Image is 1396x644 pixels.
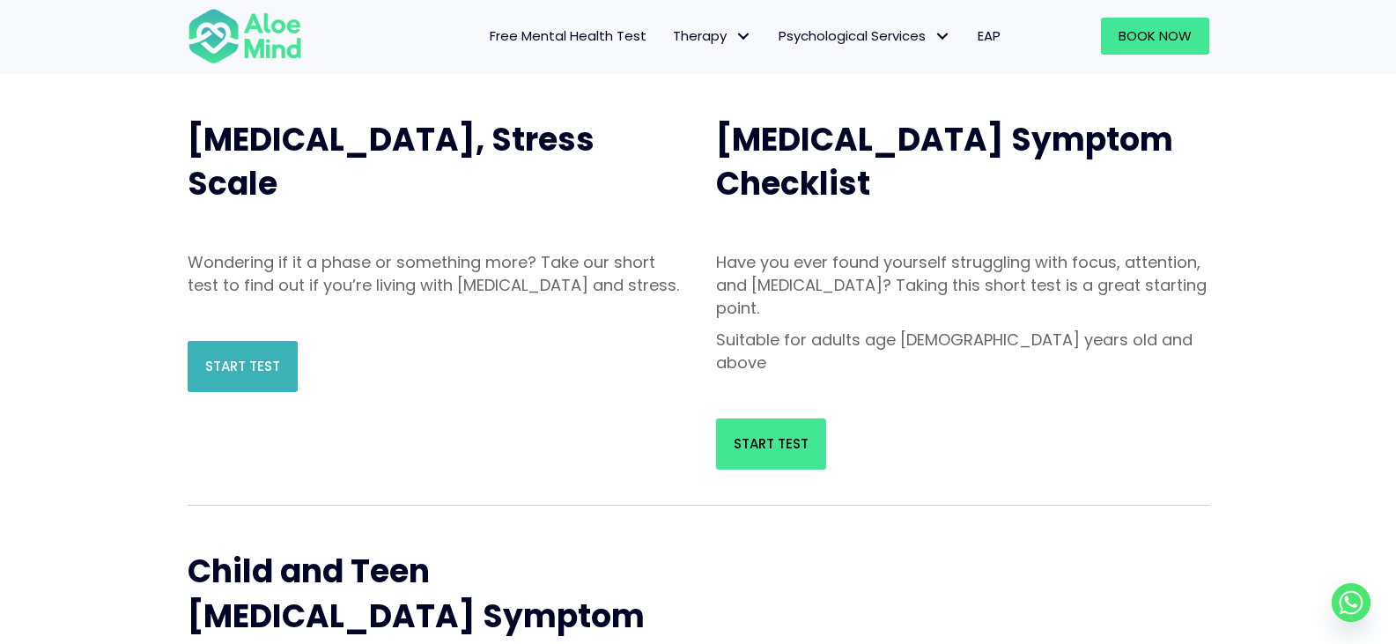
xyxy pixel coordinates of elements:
span: [MEDICAL_DATA] Symptom Checklist [716,117,1173,206]
p: Suitable for adults age [DEMOGRAPHIC_DATA] years old and above [716,329,1209,374]
a: EAP [964,18,1014,55]
span: Psychological Services: submenu [930,24,956,49]
a: Free Mental Health Test [476,18,660,55]
a: Book Now [1101,18,1209,55]
span: Free Mental Health Test [490,26,646,45]
span: [MEDICAL_DATA], Stress Scale [188,117,595,206]
a: TherapyTherapy: submenu [660,18,765,55]
img: Aloe mind Logo [188,7,302,65]
span: Therapy [673,26,752,45]
span: Start Test [734,434,809,453]
span: Book Now [1119,26,1192,45]
a: Whatsapp [1332,583,1370,622]
span: EAP [978,26,1001,45]
span: Therapy: submenu [731,24,757,49]
p: Have you ever found yourself struggling with focus, attention, and [MEDICAL_DATA]? Taking this sh... [716,251,1209,320]
span: Psychological Services [779,26,951,45]
a: Psychological ServicesPsychological Services: submenu [765,18,964,55]
a: Start Test [188,341,298,392]
nav: Menu [325,18,1014,55]
span: Start Test [205,357,280,375]
p: Wondering if it a phase or something more? Take our short test to find out if you’re living with ... [188,251,681,297]
a: Start Test [716,418,826,470]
